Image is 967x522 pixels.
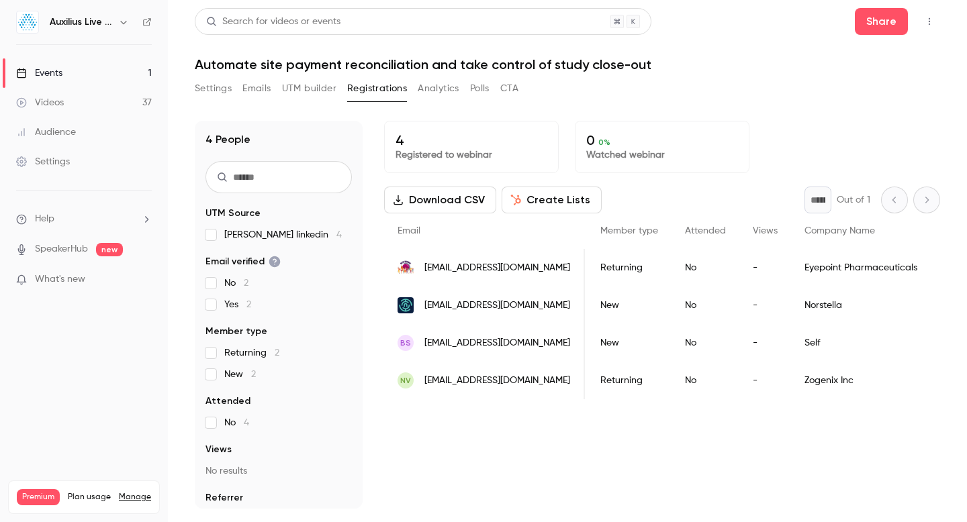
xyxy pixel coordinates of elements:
div: New [587,324,672,362]
button: Settings [195,78,232,99]
span: No [224,276,248,290]
div: No [672,249,739,286]
div: - [739,249,791,286]
span: Help [35,212,54,226]
button: Share [855,8,908,35]
div: Self [791,324,931,362]
p: Registered to webinar [396,148,547,162]
span: Attended [205,395,250,408]
p: 0 [586,132,738,148]
span: NV [400,374,411,386]
a: Manage [119,492,151,503]
div: Returning [587,362,672,399]
button: Polls [470,78,490,99]
span: [PERSON_NAME] linkedin [224,228,342,242]
span: Premium [17,489,60,505]
span: UTM Source [205,207,261,220]
span: Returning [224,346,279,360]
span: New [224,368,256,381]
span: Views [753,226,778,236]
span: 2 [251,370,256,379]
button: Emails [242,78,271,99]
span: Email verified [205,255,281,268]
p: 4 [396,132,547,148]
button: Create Lists [502,187,602,213]
p: Watched webinar [586,148,738,162]
span: [EMAIL_ADDRESS][DOMAIN_NAME] [424,261,570,275]
li: help-dropdown-opener [16,212,152,226]
span: Referrer [205,491,243,505]
span: 4 [244,418,249,427]
div: Eyepoint Pharmaceuticals [791,249,931,286]
span: Email [398,226,420,236]
h6: Auxilius Live Sessions [50,15,113,29]
span: 0 % [598,138,610,147]
span: 2 [246,300,251,309]
span: [EMAIL_ADDRESS][DOMAIN_NAME] [424,336,570,350]
span: Attended [685,226,726,236]
div: Norstella [791,286,931,324]
div: No [672,324,739,362]
span: What's new [35,272,85,286]
img: norstella.com [398,297,414,313]
div: Returning [587,249,672,286]
h1: Automate site payment reconciliation and take control of study close-out [195,56,940,72]
img: Auxilius Live Sessions [17,11,38,33]
div: - [739,362,791,399]
span: Member type [205,325,267,338]
span: new [96,243,123,256]
img: eyepointpharma.com [398,260,414,276]
span: Member type [600,226,658,236]
button: CTA [500,78,518,99]
div: Videos [16,96,64,109]
span: Yes [224,298,251,311]
div: Settings [16,155,70,168]
button: Analytics [418,78,459,99]
h1: 4 People [205,132,250,148]
span: 2 [275,348,279,358]
span: 2 [244,278,248,288]
div: No [672,362,739,399]
span: [EMAIL_ADDRESS][DOMAIN_NAME] [424,299,570,313]
span: [EMAIL_ADDRESS][DOMAIN_NAME] [424,374,570,388]
div: - [739,286,791,324]
iframe: Noticeable Trigger [136,274,152,286]
span: Plan usage [68,492,111,503]
span: BS [400,337,411,349]
div: Zogenix Inc [791,362,931,399]
span: Views [205,443,232,456]
div: Search for videos or events [206,15,340,29]
span: Company Name [804,226,875,236]
div: Events [16,66,62,80]
p: No results [205,464,352,478]
div: - [739,324,791,362]
p: Out of 1 [837,193,870,207]
a: SpeakerHub [35,242,88,256]
button: Registrations [347,78,407,99]
div: Audience [16,125,76,139]
div: New [587,286,672,324]
button: Download CSV [384,187,496,213]
div: No [672,286,739,324]
span: No [224,416,249,429]
button: UTM builder [282,78,336,99]
span: 4 [336,230,342,240]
